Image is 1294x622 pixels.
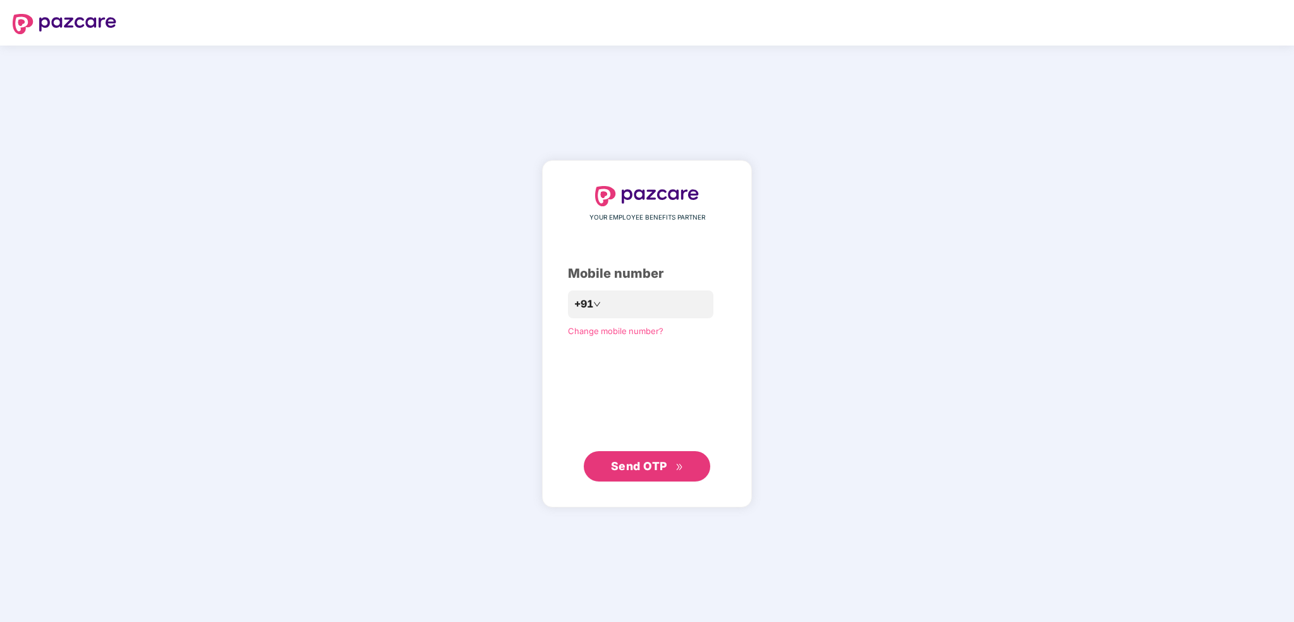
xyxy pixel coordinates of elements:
[611,459,667,473] span: Send OTP
[574,296,593,312] span: +91
[568,264,726,283] div: Mobile number
[589,213,705,223] span: YOUR EMPLOYEE BENEFITS PARTNER
[595,186,699,206] img: logo
[13,14,116,34] img: logo
[584,451,710,482] button: Send OTPdouble-right
[568,326,663,336] a: Change mobile number?
[593,301,601,308] span: down
[675,463,684,471] span: double-right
